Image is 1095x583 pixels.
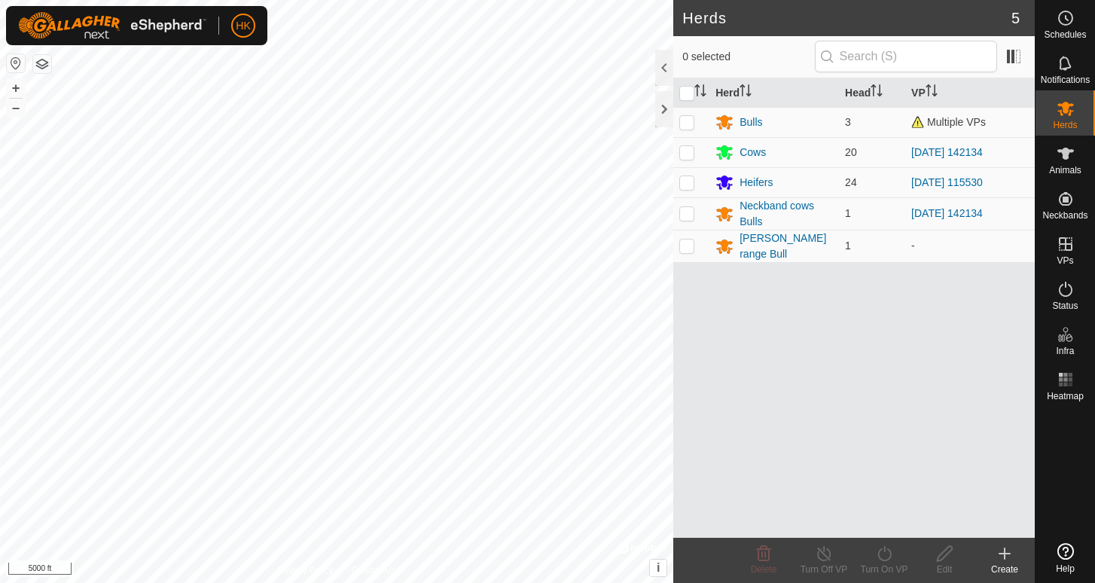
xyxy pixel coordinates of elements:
[911,146,983,158] a: [DATE] 142134
[740,175,773,191] div: Heifers
[1049,166,1081,175] span: Animals
[740,198,833,230] div: Neckband cows Bulls
[18,12,206,39] img: Gallagher Logo
[277,563,334,577] a: Privacy Policy
[845,207,851,219] span: 1
[905,230,1035,262] td: -
[871,87,883,99] p-sorticon: Activate to sort
[845,240,851,252] span: 1
[740,87,752,99] p-sorticon: Activate to sort
[794,563,854,576] div: Turn Off VP
[845,116,851,128] span: 3
[1036,537,1095,579] a: Help
[1052,301,1078,310] span: Status
[911,176,983,188] a: [DATE] 115530
[1057,256,1073,265] span: VPs
[682,9,1011,27] h2: Herds
[650,560,666,576] button: i
[1056,346,1074,356] span: Infra
[694,87,706,99] p-sorticon: Activate to sort
[740,114,762,130] div: Bulls
[914,563,975,576] div: Edit
[926,87,938,99] p-sorticon: Activate to sort
[1056,564,1075,573] span: Help
[911,207,983,219] a: [DATE] 142134
[682,49,814,65] span: 0 selected
[7,54,25,72] button: Reset Map
[1047,392,1084,401] span: Heatmap
[709,78,839,108] th: Herd
[815,41,997,72] input: Search (S)
[1044,30,1086,39] span: Schedules
[1011,7,1020,29] span: 5
[975,563,1035,576] div: Create
[33,55,51,73] button: Map Layers
[911,116,986,128] span: Multiple VPs
[352,563,396,577] a: Contact Us
[1042,211,1087,220] span: Neckbands
[740,230,833,262] div: [PERSON_NAME] range Bull
[740,145,766,160] div: Cows
[657,561,660,574] span: i
[1041,75,1090,84] span: Notifications
[839,78,905,108] th: Head
[1053,121,1077,130] span: Herds
[905,78,1035,108] th: VP
[845,176,857,188] span: 24
[751,564,777,575] span: Delete
[7,99,25,117] button: –
[845,146,857,158] span: 20
[854,563,914,576] div: Turn On VP
[236,18,250,34] span: HK
[7,79,25,97] button: +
